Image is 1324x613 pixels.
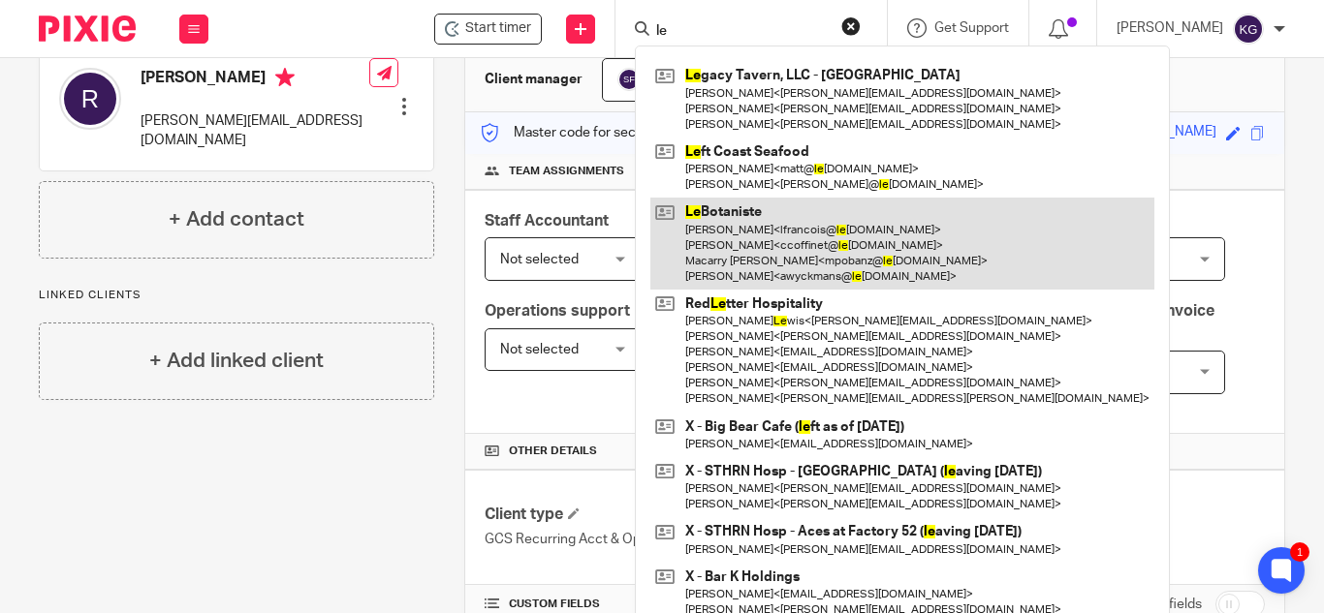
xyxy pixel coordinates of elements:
[465,18,531,39] span: Start timer
[509,164,624,179] span: Team assignments
[149,346,324,376] h4: + Add linked client
[654,23,829,41] input: Search
[485,303,630,319] span: Operations support
[841,16,861,36] button: Clear
[1290,542,1309,562] div: 1
[434,14,542,45] div: Wingers - Slice House
[480,123,814,142] p: Master code for secure communications and files
[1233,14,1264,45] img: svg%3E
[39,15,136,42] img: Pixie
[141,111,369,151] p: [PERSON_NAME][EMAIL_ADDRESS][DOMAIN_NAME]
[59,68,121,130] img: svg%3E
[934,21,1009,35] span: Get Support
[617,68,641,91] img: svg%3E
[141,68,369,92] h4: [PERSON_NAME]
[509,444,597,459] span: Other details
[485,505,874,525] h4: Client type
[485,530,874,549] p: GCS Recurring Acct & Ops
[1117,18,1223,38] p: [PERSON_NAME]
[485,70,583,89] h3: Client manager
[485,213,609,229] span: Staff Accountant
[275,68,295,87] i: Primary
[169,204,304,234] h4: + Add contact
[485,597,874,612] h4: CUSTOM FIELDS
[39,288,434,303] p: Linked clients
[500,253,579,266] span: Not selected
[500,343,579,356] span: Not selected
